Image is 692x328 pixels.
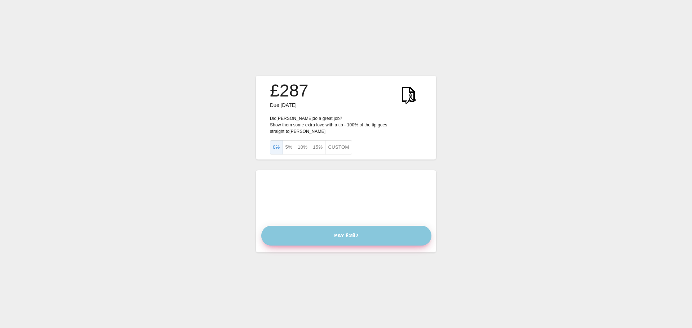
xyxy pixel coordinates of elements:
[259,174,432,221] iframe: Secure payment input frame
[310,140,325,154] button: 15%
[395,81,422,108] img: KWtEnYElUAjQEnRfPUW9W5ea6t5aBiGYRiGYRiGYRg1o9H4B2ScLFicwGxqAAAAAElFTkSuQmCC
[270,115,422,135] p: Did [PERSON_NAME] do a great job? Show them some extra love with a tip - 100% of the tip goes str...
[270,102,297,108] span: Due [DATE]
[295,140,310,154] button: 10%
[270,81,309,101] h3: £287
[283,140,296,154] button: 5%
[261,226,431,246] button: Pay £287
[325,140,352,154] button: Custom
[270,140,283,154] button: 0%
